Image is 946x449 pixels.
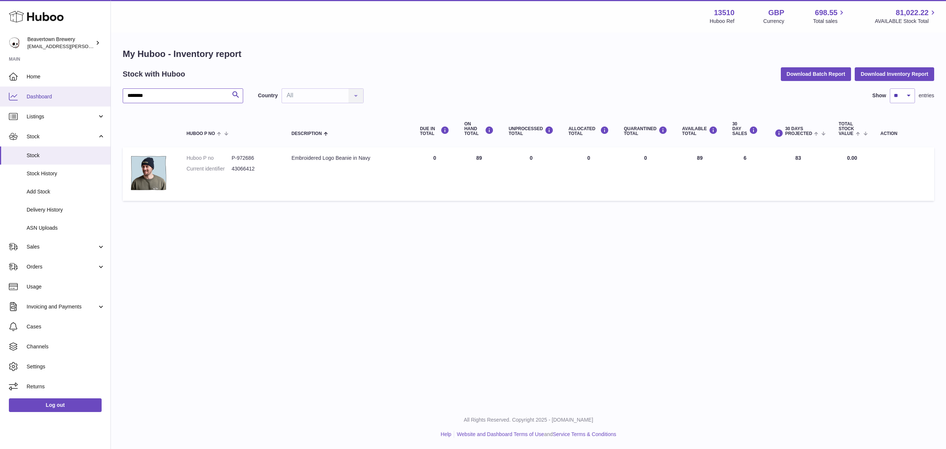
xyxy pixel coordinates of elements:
[568,126,609,136] div: ALLOCATED Total
[765,147,831,201] td: 83
[412,147,457,201] td: 0
[130,155,167,192] img: product image
[27,188,105,195] span: Add Stock
[785,126,812,136] span: 30 DAYS PROJECTED
[27,263,97,270] span: Orders
[875,18,937,25] span: AVAILABLE Stock Total
[27,383,105,390] span: Returns
[454,431,616,438] li: and
[292,155,405,162] div: Embroidered Logo Beanie in Navy
[896,8,929,18] span: 81,022.22
[763,18,785,25] div: Currency
[501,147,561,201] td: 0
[27,363,105,370] span: Settings
[27,343,105,350] span: Channels
[457,431,544,437] a: Website and Dashboard Terms of Use
[27,133,97,140] span: Stock
[464,122,494,136] div: ON HAND Total
[875,8,937,25] a: 81,022.22 AVAILABLE Stock Total
[9,37,20,48] img: kit.lowe@beavertownbrewery.co.uk
[232,165,277,172] dd: 43066412
[815,8,837,18] span: 698.55
[781,67,851,81] button: Download Batch Report
[187,155,232,162] dt: Huboo P no
[553,431,616,437] a: Service Terms & Conditions
[27,43,148,49] span: [EMAIL_ADDRESS][PERSON_NAME][DOMAIN_NAME]
[27,93,105,100] span: Dashboard
[710,18,735,25] div: Huboo Ref
[292,131,322,136] span: Description
[187,165,232,172] dt: Current identifier
[508,126,554,136] div: UNPROCESSED Total
[919,92,934,99] span: entries
[675,147,725,201] td: 89
[27,283,105,290] span: Usage
[420,126,449,136] div: DUE IN TOTAL
[27,170,105,177] span: Stock History
[682,126,718,136] div: AVAILABLE Total
[644,155,647,161] span: 0
[457,147,501,201] td: 89
[27,224,105,232] span: ASN Uploads
[27,152,105,159] span: Stock
[27,303,97,310] span: Invoicing and Payments
[9,398,102,412] a: Log out
[123,69,185,79] h2: Stock with Huboo
[872,92,886,99] label: Show
[714,8,735,18] strong: 13510
[838,122,854,136] span: Total stock value
[258,92,278,99] label: Country
[768,8,784,18] strong: GBP
[732,122,758,136] div: 30 DAY SALES
[27,36,94,50] div: Beavertown Brewery
[232,155,277,162] dd: P-972686
[187,131,215,136] span: Huboo P no
[561,147,616,201] td: 0
[27,73,105,80] span: Home
[27,323,105,330] span: Cases
[813,18,846,25] span: Total sales
[725,147,765,201] td: 6
[441,431,452,437] a: Help
[881,131,927,136] div: Action
[813,8,846,25] a: 698.55 Total sales
[847,155,857,161] span: 0.00
[27,206,105,213] span: Delivery History
[123,48,934,60] h1: My Huboo - Inventory report
[855,67,934,81] button: Download Inventory Report
[624,126,667,136] div: QUARANTINED Total
[117,416,940,423] p: All Rights Reserved. Copyright 2025 - [DOMAIN_NAME]
[27,113,97,120] span: Listings
[27,243,97,250] span: Sales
